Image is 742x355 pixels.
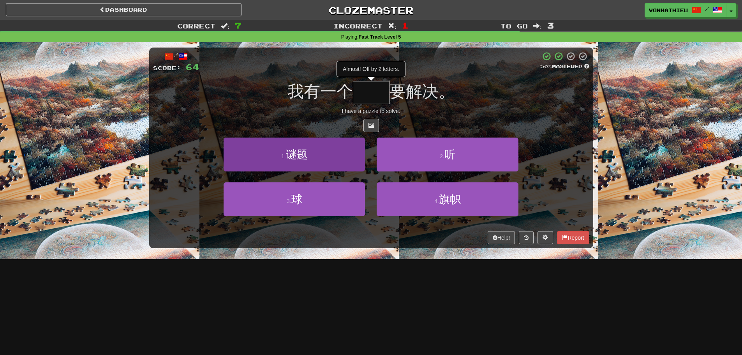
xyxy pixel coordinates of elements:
[645,3,726,17] a: vonhathieu /
[287,82,353,101] span: 我有一个
[343,66,399,72] span: Almost! Off by 2 letters.
[557,231,589,244] button: Report
[540,63,589,70] div: Mastered
[153,65,181,71] span: Score:
[444,148,455,161] span: 听
[253,3,489,17] a: Clozemaster
[533,23,542,29] span: :
[224,182,365,216] button: 3.球
[439,193,461,205] span: 旗帜
[286,148,308,161] span: 谜题
[540,63,552,69] span: 50 %
[224,138,365,171] button: 1.谜题
[501,22,528,30] span: To go
[6,3,241,16] a: Dashboard
[649,7,688,14] span: vonhathieu
[377,138,518,171] button: 2.听
[291,193,302,205] span: 球
[519,231,534,244] button: Round history (alt+y)
[440,153,444,159] small: 2 .
[333,22,382,30] span: Incorrect
[488,231,515,244] button: Help!
[281,153,286,159] small: 1 .
[153,107,589,115] div: I have a puzzle to solve.
[377,182,518,216] button: 4.旗帜
[434,198,439,204] small: 4 .
[547,21,554,30] span: 3
[402,21,409,30] span: 1
[221,23,229,29] span: :
[388,23,397,29] span: :
[390,82,455,101] span: 要解决。
[359,34,401,40] strong: Fast Track Level 5
[186,62,199,72] span: 64
[705,6,709,12] span: /
[177,22,215,30] span: Correct
[287,198,291,204] small: 3 .
[235,21,241,30] span: 7
[153,51,199,61] div: /
[363,119,379,132] button: Show image (alt+x)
